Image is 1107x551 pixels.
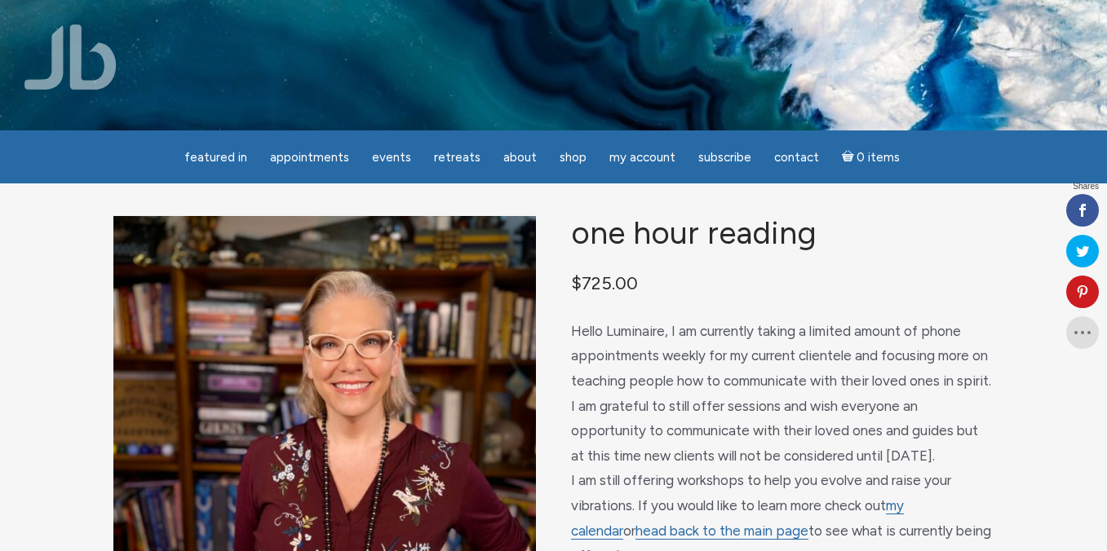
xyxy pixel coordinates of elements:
i: Cart [842,150,857,165]
a: Events [362,142,421,174]
a: About [494,142,547,174]
h1: One Hour Reading [571,216,994,251]
a: featured in [175,142,257,174]
span: featured in [184,150,247,165]
a: Contact [764,142,829,174]
span: My Account [609,150,675,165]
span: 0 items [857,152,900,164]
a: My Account [600,142,685,174]
span: Subscribe [698,150,751,165]
span: Shop [560,150,587,165]
a: head back to the main page [635,522,808,540]
a: Subscribe [689,142,761,174]
a: Retreats [424,142,490,174]
span: Appointments [270,150,349,165]
a: Cart0 items [832,140,910,174]
bdi: 725.00 [571,272,638,293]
a: my calendar [571,497,904,540]
a: Shop [550,142,596,174]
span: Shares [1073,183,1099,191]
span: Retreats [434,150,480,165]
a: Appointments [260,142,359,174]
span: Contact [774,150,819,165]
img: Jamie Butler. The Everyday Medium [24,24,117,90]
span: $ [571,272,582,293]
span: Events [372,150,411,165]
span: About [503,150,537,165]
